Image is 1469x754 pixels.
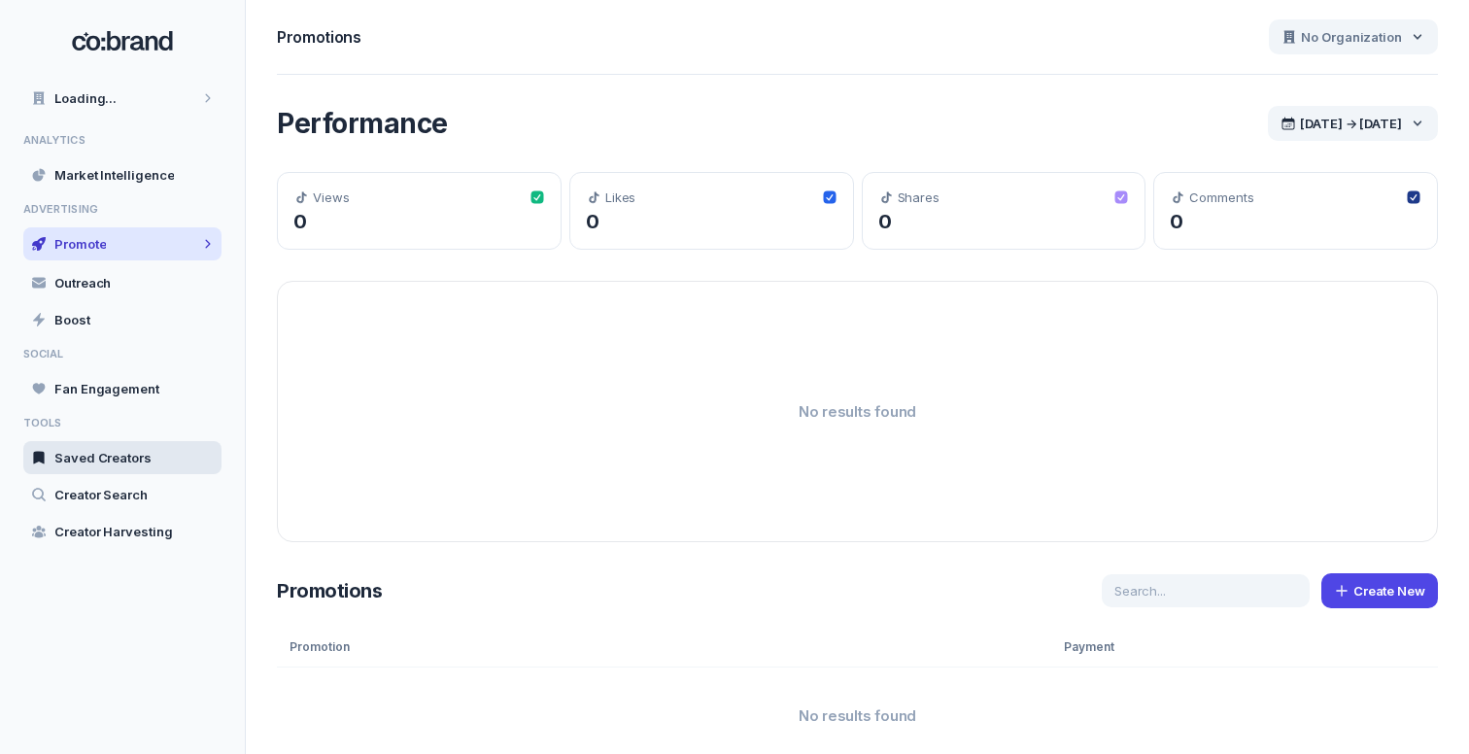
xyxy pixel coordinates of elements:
[898,188,940,206] span: Shares
[1321,573,1438,608] button: Create New
[1353,582,1425,600] span: Create New
[1300,115,1402,132] span: [DATE] → [DATE]
[54,449,152,466] span: Saved Creators
[23,203,222,216] span: ADVERTISING
[290,639,350,655] span: Promotion
[54,523,173,540] span: Creator Harvesting
[23,158,222,191] a: Market Intelligence
[1051,628,1438,667] div: Payment
[313,188,350,206] span: Views
[54,311,90,328] span: Boost
[23,441,222,474] a: Saved Creators
[54,486,148,503] span: Creator Search
[1189,188,1253,206] span: Comments
[23,134,222,147] span: ANALYTICS
[1301,28,1402,46] span: No Organization
[1064,639,1114,655] span: Payment
[277,107,448,140] span: Performance
[293,210,307,233] span: 0
[878,210,892,233] span: 0
[586,210,599,233] span: 0
[23,478,222,511] a: Creator Search
[799,706,916,726] span: No results found
[1170,210,1183,233] span: 0
[799,402,916,422] span: No results found
[23,303,222,336] a: Boost
[1102,574,1310,607] input: Search...
[23,266,222,299] a: Outreach
[23,515,222,548] a: Creator Harvesting
[277,579,382,602] span: Promotions
[54,274,111,291] span: Outreach
[605,188,636,206] span: Likes
[54,166,174,184] span: Market Intelligence
[23,348,222,360] span: SOCIAL
[23,372,222,405] a: Fan Engagement
[54,380,159,397] span: Fan Engagement
[277,628,1051,667] div: Promotion
[23,417,222,429] span: TOOLS
[54,235,106,253] span: Promote
[54,89,117,107] span: Loading...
